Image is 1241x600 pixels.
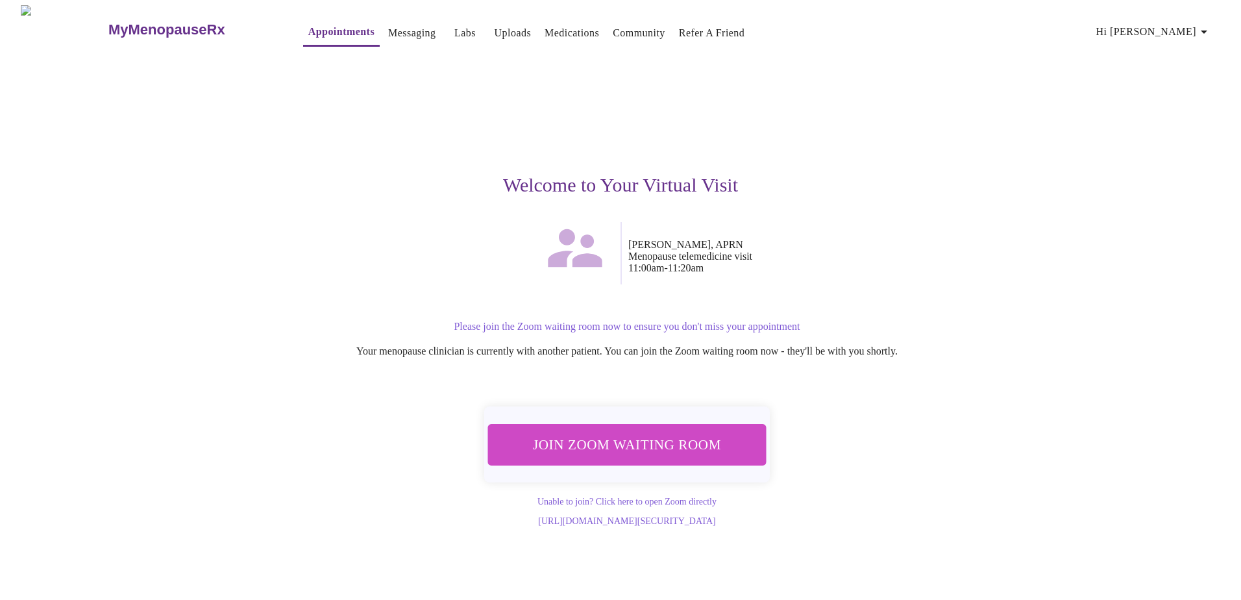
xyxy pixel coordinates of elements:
[613,24,665,42] a: Community
[538,516,715,526] a: [URL][DOMAIN_NAME][SECURITY_DATA]
[545,24,599,42] a: Medications
[489,20,537,46] button: Uploads
[21,5,106,54] img: MyMenopauseRx Logo
[504,432,750,456] span: Join Zoom Waiting Room
[221,174,1020,196] h3: Welcome to Your Virtual Visit
[679,24,745,42] a: Refer a Friend
[445,20,486,46] button: Labs
[608,20,670,46] button: Community
[108,21,225,38] h3: MyMenopauseRx
[454,24,476,42] a: Labs
[234,345,1020,357] p: Your menopause clinician is currently with another patient. You can join the Zoom waiting room no...
[308,23,375,41] a: Appointments
[234,321,1020,332] p: Please join the Zoom waiting room now to ensure you don't miss your appointment
[383,20,441,46] button: Messaging
[388,24,436,42] a: Messaging
[628,239,1020,274] p: [PERSON_NAME], APRN Menopause telemedicine visit 11:00am - 11:20am
[495,24,532,42] a: Uploads
[1096,23,1212,41] span: Hi [PERSON_NAME]
[106,7,276,53] a: MyMenopauseRx
[674,20,750,46] button: Refer a Friend
[303,19,380,47] button: Appointments
[539,20,604,46] button: Medications
[537,497,717,506] a: Unable to join? Click here to open Zoom directly
[486,424,767,466] button: Join Zoom Waiting Room
[1091,19,1217,45] button: Hi [PERSON_NAME]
